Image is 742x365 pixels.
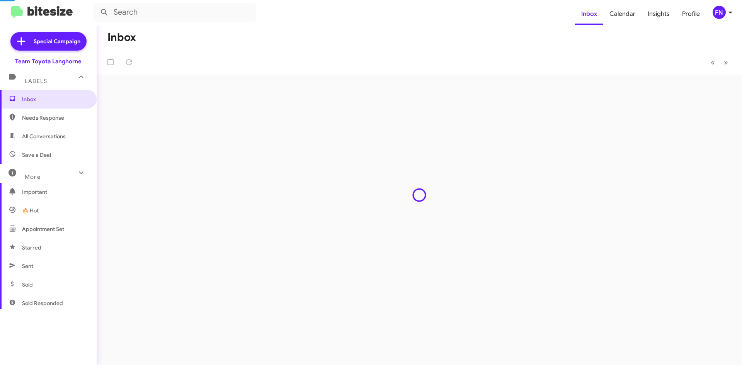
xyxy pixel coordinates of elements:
[719,54,733,70] button: Next
[575,3,603,25] a: Inbox
[724,58,728,67] span: »
[603,3,642,25] a: Calendar
[22,188,88,196] span: Important
[713,6,726,19] div: FN
[22,95,88,103] span: Inbox
[25,78,47,85] span: Labels
[10,32,87,51] a: Special Campaign
[22,281,33,289] span: Sold
[22,225,64,233] span: Appointment Set
[94,3,256,22] input: Search
[22,244,41,251] span: Starred
[25,173,41,180] span: More
[676,3,706,25] a: Profile
[22,299,63,307] span: Sold Responded
[706,6,733,19] button: FN
[22,151,51,159] span: Save a Deal
[22,262,33,270] span: Sent
[22,114,88,122] span: Needs Response
[15,58,82,65] div: Team Toyota Langhorne
[107,31,136,44] h1: Inbox
[22,207,39,214] span: 🔥 Hot
[34,37,80,45] span: Special Campaign
[22,132,66,140] span: All Conversations
[642,3,676,25] a: Insights
[711,58,715,67] span: «
[706,54,720,70] button: Previous
[706,54,733,70] nav: Page navigation example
